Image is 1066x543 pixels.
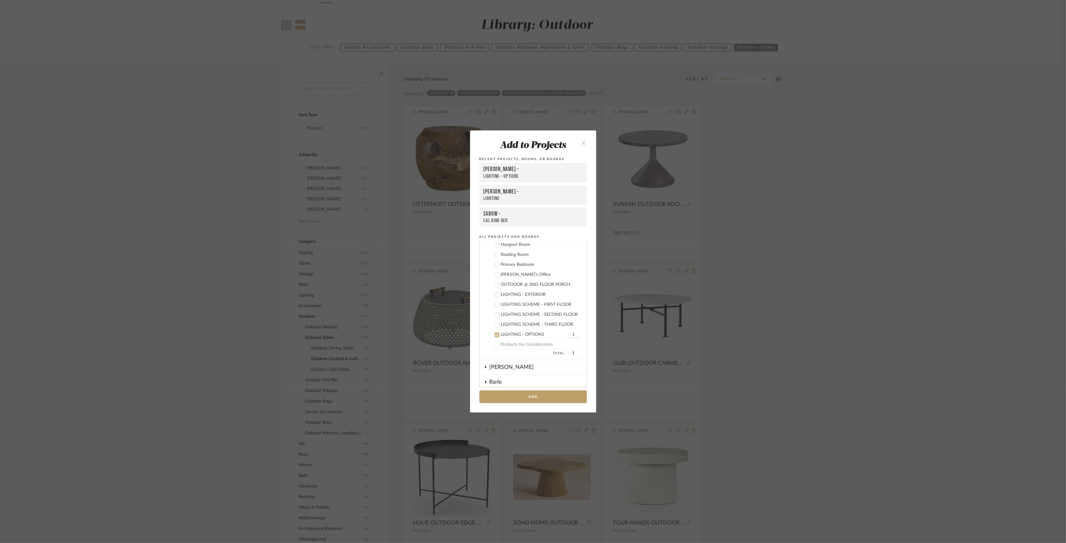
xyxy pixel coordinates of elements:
[483,218,583,224] div: CAL KING BED
[483,210,583,218] div: Sabow -
[489,375,587,389] div: Riefe
[479,156,587,162] div: Recent Projects, Rooms, or Boards
[501,262,582,267] div: Primary Bedroom
[501,242,582,247] div: Hangout Room
[575,136,593,149] button: close
[483,173,583,180] div: LIGHTING - OPTIONS
[483,195,583,202] div: LIGHTING
[483,166,583,173] div: [PERSON_NAME] -
[501,272,582,277] div: [PERSON_NAME]'s Office
[501,252,582,257] div: Reading Room
[501,312,582,317] div: LIGHTING SCHEME - SECOND FLOOR
[501,332,564,337] div: LIGHTING - OPTIONS
[479,234,587,240] div: All Projects and Boards
[501,302,582,307] div: LIGHTING SCHEME - FIRST FLOOR
[501,322,582,327] div: LIGHTING SCHEME - THIRD FLOOR
[501,292,582,297] div: LIGHTING - EXTERIOR
[489,360,587,374] div: [PERSON_NAME]
[479,140,587,151] div: Add to Projects
[489,350,564,357] span: Total
[483,188,583,195] div: [PERSON_NAME] -
[501,342,582,347] div: Products for Consideration
[479,390,587,403] button: Add
[501,282,582,287] div: OUTDOOR @ 2ND FLOOR PORCH
[566,332,582,338] input: LIGHTING - OPTIONS
[566,350,582,357] span: 1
